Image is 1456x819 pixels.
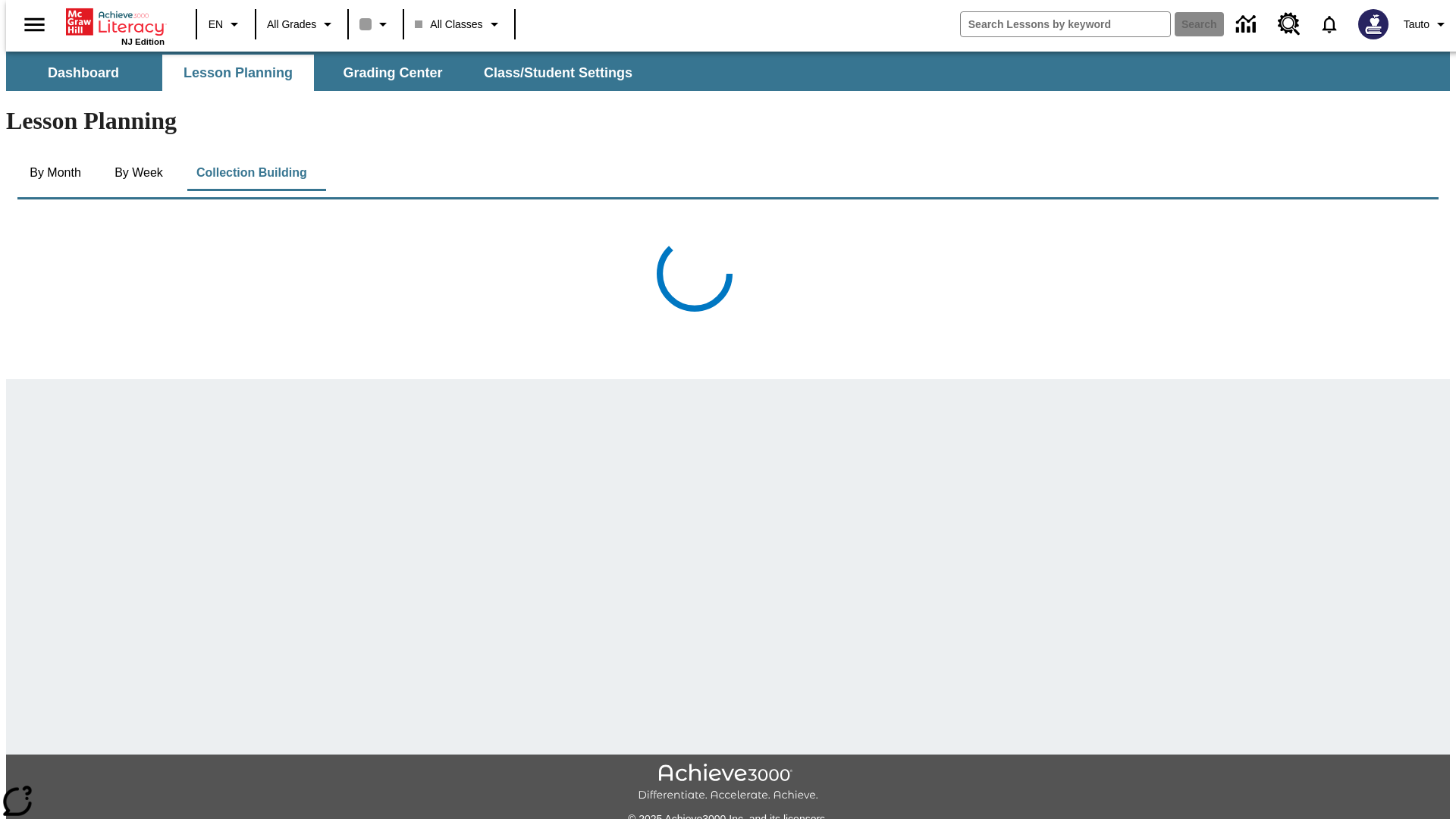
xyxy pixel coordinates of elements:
[6,52,1450,91] div: SubNavbar
[66,7,165,37] a: Home
[1358,9,1389,39] img: Avatar
[6,107,1450,135] h1: Lesson Planning
[1269,4,1310,45] a: Resource Center, Will open in new tab
[1227,4,1269,45] a: Data Center
[261,11,343,38] button: Grade: All Grades, Select a grade
[472,55,645,91] button: Class/Student Settings
[1349,5,1398,44] button: Select a new avatar
[202,11,250,38] button: Language: EN, Select a language
[209,17,223,33] span: EN
[66,5,165,46] div: Home
[1398,11,1456,38] button: Profile/Settings
[121,37,165,46] span: NJ Edition
[184,155,319,191] button: Collection Building
[101,155,177,191] button: By Week
[1310,5,1349,44] a: Notifications
[17,155,93,191] button: By Month
[409,11,509,38] button: Class: All Classes, Select your class
[12,2,57,47] button: Open side menu
[1404,17,1429,33] span: Tauto
[961,12,1170,36] input: search field
[638,764,818,802] img: Achieve3000 Differentiate Accelerate Achieve
[317,55,469,91] button: Grading Center
[8,55,159,91] button: Dashboard
[415,17,482,33] span: All Classes
[267,17,316,33] span: All Grades
[162,55,314,91] button: Lesson Planning
[6,55,646,91] div: SubNavbar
